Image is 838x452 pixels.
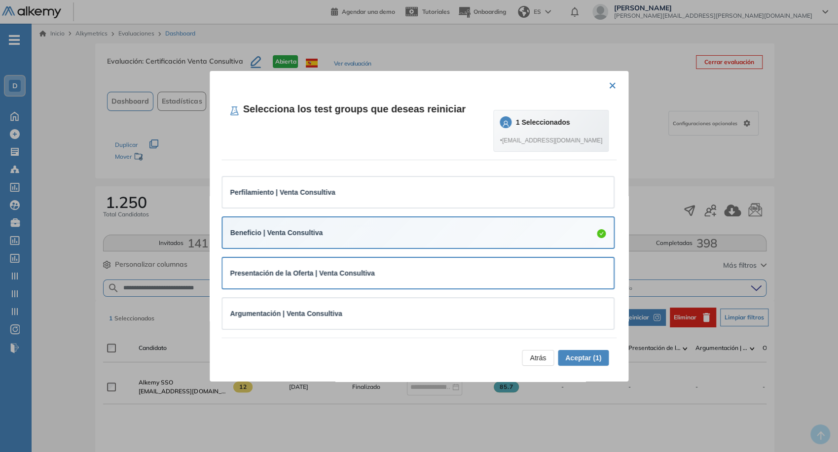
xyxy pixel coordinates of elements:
[503,120,510,127] span: user
[558,350,609,366] button: Aceptar (1)
[597,229,606,238] span: check-circle
[500,136,603,145] span: • [EMAIL_ADDRESS][DOMAIN_NAME]
[230,229,323,237] strong: Beneficio | Venta Consultiva
[609,74,617,94] button: ×
[229,102,466,115] h4: Selecciona los test groups que deseas reiniciar
[230,188,335,196] strong: Perfilamiento | Venta Consultiva
[229,106,239,116] span: experiment
[230,310,342,317] strong: Argumentación | Venta Consultiva
[530,352,546,363] span: Atrás
[516,118,570,126] strong: 1 Seleccionados
[565,352,601,363] span: Aceptar (1)
[522,350,554,366] button: Atrás
[230,269,375,277] strong: Presentación de la Oferta | Venta Consultiva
